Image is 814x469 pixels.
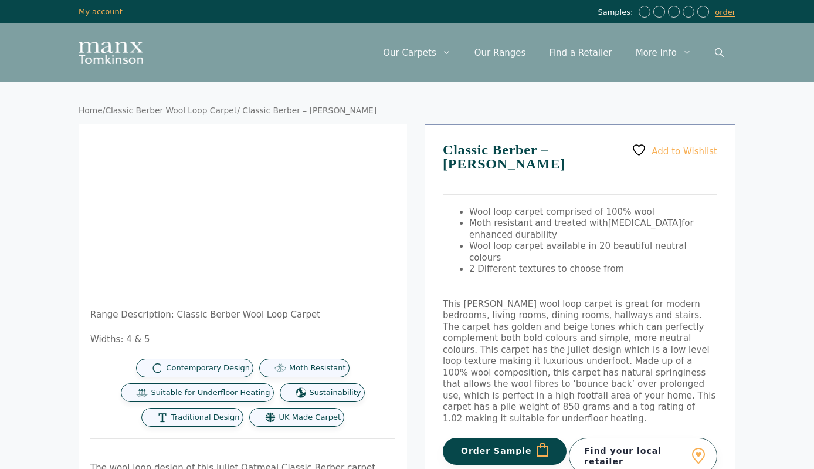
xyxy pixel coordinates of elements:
[652,146,717,156] span: Add to Wishlist
[166,363,250,373] span: Contemporary Design
[105,106,237,115] a: Classic Berber Wool Loop Carpet
[608,218,681,228] span: [MEDICAL_DATA]
[469,218,694,240] span: for enhanced durability
[469,264,624,274] span: 2 Different textures to choose from
[537,35,623,70] a: Find a Retailer
[151,388,270,398] span: Suitable for Underfloor Heating
[90,309,395,321] p: Range Description: Classic Berber Wool Loop Carpet
[279,413,341,423] span: UK Made Carpet
[463,35,538,70] a: Our Ranges
[598,8,636,18] span: Samples:
[79,106,103,115] a: Home
[443,299,715,424] span: This [PERSON_NAME] wool loop carpet is great for modern bedrooms, living rooms, dining rooms, hal...
[443,143,717,195] h1: Classic Berber – [PERSON_NAME]
[632,143,717,157] a: Add to Wishlist
[310,388,361,398] span: Sustainability
[715,8,735,17] a: order
[90,334,395,346] p: Widths: 4 & 5
[371,35,735,70] nav: Primary
[703,35,735,70] a: Open Search Bar
[79,7,123,16] a: My account
[443,438,567,465] button: Order Sample
[469,207,654,217] span: Wool loop carpet comprised of 100% wool
[171,413,240,423] span: Traditional Design
[79,106,735,116] nav: Breadcrumb
[79,42,143,64] img: Manx Tomkinson
[624,35,703,70] a: More Info
[469,218,608,228] span: Moth resistant and treated with
[371,35,463,70] a: Our Carpets
[289,363,346,373] span: Moth Resistant
[469,241,687,263] span: Wool loop carpet available in 20 beautiful neutral colours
